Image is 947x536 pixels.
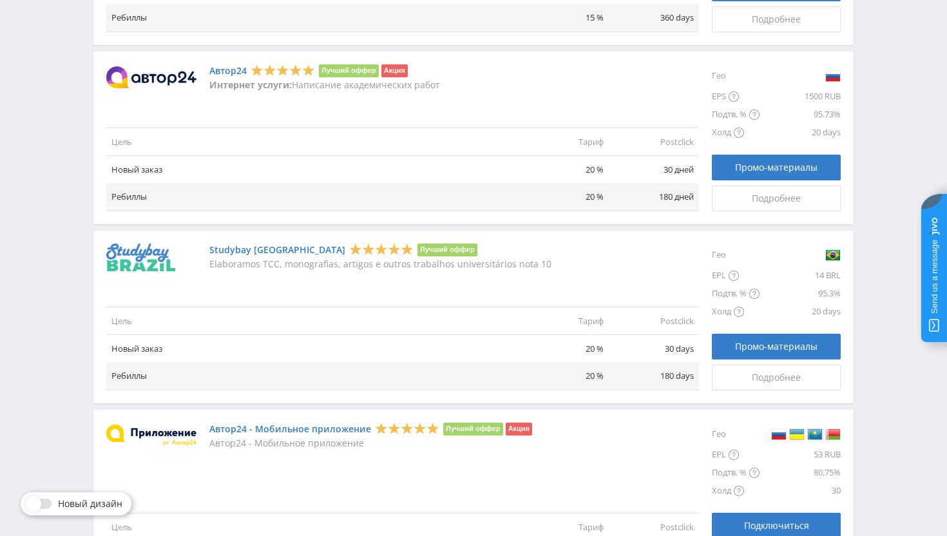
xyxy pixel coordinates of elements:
td: 20 % [519,335,609,363]
td: Цель [106,128,519,156]
a: Подробнее [712,186,841,211]
span: Промо-материалы [735,162,818,173]
div: Подтв. % [712,285,760,303]
td: Postclick [609,307,699,335]
li: Лучший оффер [417,244,477,256]
div: 1500 RUB [760,88,841,106]
div: 20 days [760,303,841,321]
div: 30 [760,482,841,500]
li: Акция [506,423,532,436]
div: Подтв. % [712,106,760,124]
div: Холд [712,124,760,142]
div: Холд [712,303,760,321]
div: 95.3% [760,285,841,303]
div: 5 Stars [251,63,315,77]
div: Подтв. % [712,464,760,482]
td: 30 days [609,335,699,363]
td: Ребиллы [106,362,519,390]
a: Промо-материалы [712,155,841,180]
td: 180 дней [609,183,699,211]
div: Холд [712,482,760,500]
a: Подробнее [712,6,841,32]
td: Postclick [609,128,699,156]
td: Ребиллы [106,4,519,32]
td: Новый заказ [106,156,519,184]
a: Промо-материалы [712,334,841,359]
td: Новый заказ [106,335,519,363]
span: Подробнее [752,193,801,204]
li: Лучший оффер [319,64,379,77]
p: Elaboramos TCC, monografias, artigos e outros trabalhos universitários nota 10 [209,259,551,269]
div: 14 BRL [760,267,841,285]
div: EPL [712,267,760,285]
td: Ребиллы [106,183,519,211]
td: 20 % [519,362,609,390]
div: Гео [712,244,760,267]
a: Подробнее [712,365,841,390]
td: Тариф [519,307,609,335]
img: Studybay Brazil [106,244,175,271]
div: 5 Stars [349,242,414,256]
a: Автор24 - Мобильное приложение [209,424,371,434]
div: EPS [712,88,760,106]
td: Цель [106,307,519,335]
strong: Интернет услуги: [209,79,292,91]
span: Подключиться [744,521,809,531]
span: Подробнее [752,372,801,383]
span: Подробнее [752,14,801,24]
a: Автор24 [209,66,247,76]
div: 5 Stars [375,421,439,435]
li: Акция [381,64,408,77]
span: Промо-материалы [735,341,818,352]
div: 80.75% [760,464,841,482]
li: Лучший оффер [443,423,503,436]
span: Новый дизайн [58,499,122,509]
div: Гео [712,423,760,446]
div: 95.73% [760,106,841,124]
img: Автор24 [106,66,196,88]
div: 20 days [760,124,841,142]
div: EPL [712,446,760,464]
a: Studybay [GEOGRAPHIC_DATA] [209,245,345,255]
td: Тариф [519,128,609,156]
div: Гео [712,64,760,88]
td: 360 days [609,4,699,32]
p: Автор24 - Мобильное приложение [209,438,532,448]
td: 180 days [609,362,699,390]
img: Автор24 - Мобильное приложение [106,425,196,446]
p: Написание академических работ [209,80,440,90]
td: 15 % [519,4,609,32]
div: 53 RUB [760,446,841,464]
td: 20 % [519,156,609,184]
td: 20 % [519,183,609,211]
td: 30 дней [609,156,699,184]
